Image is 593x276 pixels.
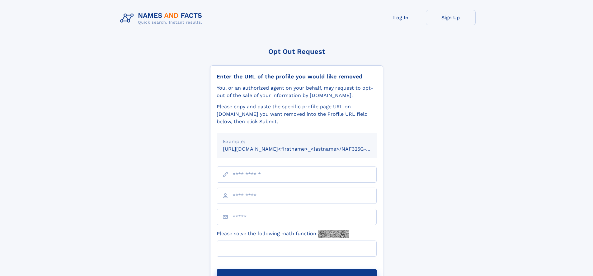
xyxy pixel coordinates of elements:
[210,48,383,55] div: Opt Out Request
[223,138,370,145] div: Example:
[118,10,207,27] img: Logo Names and Facts
[426,10,476,25] a: Sign Up
[376,10,426,25] a: Log In
[223,146,388,152] small: [URL][DOMAIN_NAME]<firstname>_<lastname>/NAF325G-xxxxxxxx
[217,84,377,99] div: You, or an authorized agent on your behalf, may request to opt-out of the sale of your informatio...
[217,73,377,80] div: Enter the URL of the profile you would like removed
[217,230,349,238] label: Please solve the following math function:
[217,103,377,125] div: Please copy and paste the specific profile page URL on [DOMAIN_NAME] you want removed into the Pr...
